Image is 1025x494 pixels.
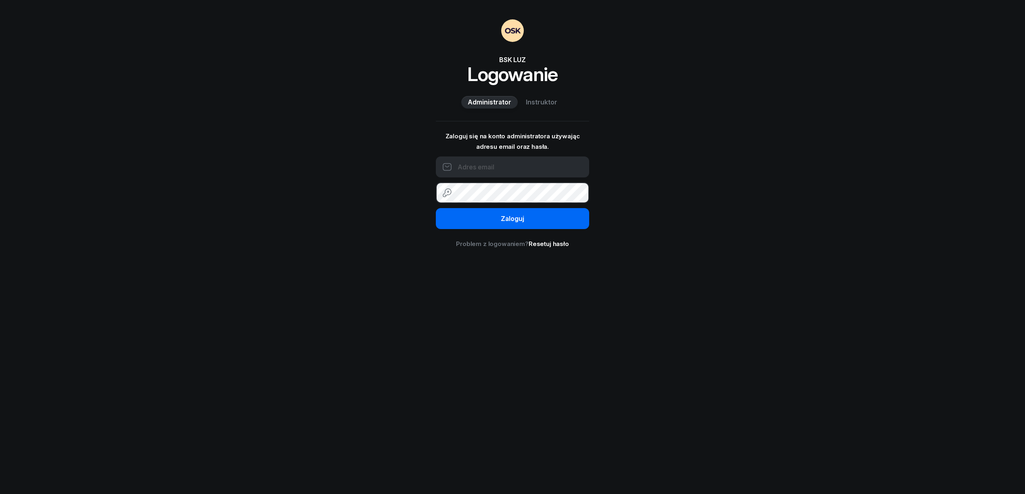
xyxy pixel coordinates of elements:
[519,96,564,109] button: Instruktor
[529,240,569,248] a: Resetuj hasło
[468,97,511,108] span: Administrator
[436,156,589,177] input: Adres email
[436,65,589,84] h1: Logowanie
[461,96,518,109] button: Administrator
[436,208,589,229] button: Zaloguj
[501,214,524,224] div: Zaloguj
[436,131,589,152] p: Zaloguj się na konto administratora używając adresu email oraz hasła.
[501,19,524,42] img: OSKAdmin
[526,97,557,108] span: Instruktor
[436,55,589,65] div: BSK LUZ
[436,239,589,249] div: Problem z logowaniem?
